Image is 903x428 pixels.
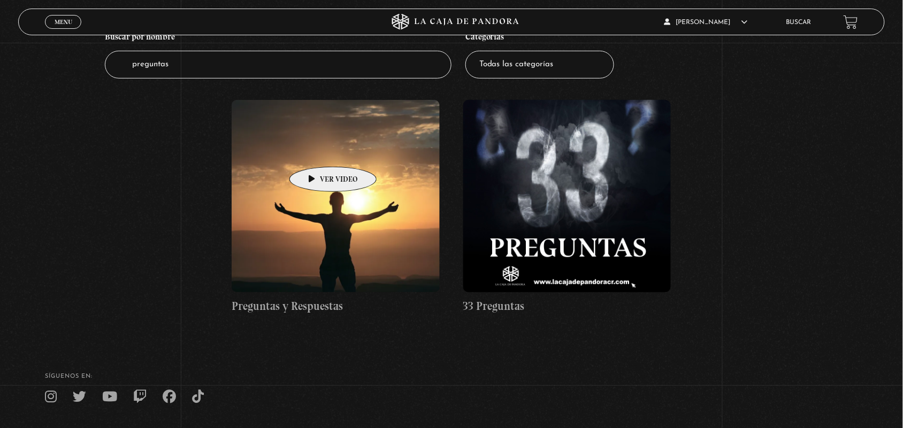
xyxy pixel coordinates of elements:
[664,19,748,26] span: [PERSON_NAME]
[463,298,671,315] h4: 33 Preguntas
[232,298,440,315] h4: Preguntas y Respuestas
[786,19,812,26] a: Buscar
[55,19,72,25] span: Menu
[51,28,76,35] span: Cerrar
[232,100,440,315] a: Preguntas y Respuestas
[463,100,671,315] a: 33 Preguntas
[105,26,451,51] h4: Buscar por nombre
[844,15,858,29] a: View your shopping cart
[45,373,858,379] h4: SÍguenos en:
[465,26,614,51] h4: Categorías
